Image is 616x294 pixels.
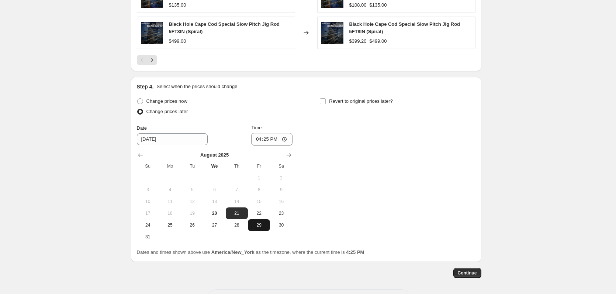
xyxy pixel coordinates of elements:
[206,199,222,204] span: 13
[137,184,159,196] button: Sunday August 3 2025
[184,222,200,228] span: 26
[248,207,270,219] button: Friday August 22 2025
[273,210,289,216] span: 23
[321,22,343,44] img: Black-Hole-Cape-Cod-Special-Slow-Pitch-Jig-Rod-5FT8IN-Spiral_80x.jpg
[273,175,289,181] span: 2
[270,196,292,207] button: Saturday August 16 2025
[137,207,159,219] button: Sunday August 17 2025
[226,207,248,219] button: Thursday August 21 2025
[251,125,262,130] span: Time
[137,83,154,90] h2: Step 4.
[453,268,481,278] button: Continue
[146,98,187,104] span: Change prices now
[251,175,267,181] span: 1
[169,38,186,45] div: $499.00
[159,196,181,207] button: Monday August 11 2025
[251,222,267,228] span: 29
[159,160,181,172] th: Monday
[141,22,163,44] img: Black-Hole-Cape-Cod-Special-Slow-Pitch-Jig-Rod-5FT8IN-Spiral_80x.jpg
[273,199,289,204] span: 16
[251,187,267,193] span: 8
[159,184,181,196] button: Monday August 4 2025
[140,234,156,240] span: 31
[206,187,222,193] span: 6
[162,222,178,228] span: 25
[251,163,267,169] span: Fr
[206,163,222,169] span: We
[137,219,159,231] button: Sunday August 24 2025
[270,184,292,196] button: Saturday August 9 2025
[229,222,245,228] span: 28
[137,249,364,255] span: Dates and times shown above use as the timezone, where the current time is
[229,199,245,204] span: 14
[181,219,203,231] button: Tuesday August 26 2025
[203,184,225,196] button: Wednesday August 6 2025
[251,199,267,204] span: 15
[329,98,393,104] span: Revert to original prices later?
[273,222,289,228] span: 30
[226,219,248,231] button: Thursday August 28 2025
[140,187,156,193] span: 3
[211,249,255,255] b: America/New_York
[162,163,178,169] span: Mo
[270,172,292,184] button: Saturday August 2 2025
[140,163,156,169] span: Su
[346,249,364,255] b: 4:25 PM
[147,55,157,65] button: Next
[349,21,460,34] span: Black Hole Cape Cod Special Slow Pitch Jig Rod 5FT8IN (Spiral)
[181,184,203,196] button: Tuesday August 5 2025
[270,207,292,219] button: Saturday August 23 2025
[226,184,248,196] button: Thursday August 7 2025
[226,196,248,207] button: Thursday August 14 2025
[349,38,367,45] div: $399.20
[248,172,270,184] button: Friday August 1 2025
[146,109,188,114] span: Change prices later
[140,210,156,216] span: 17
[206,210,222,216] span: 20
[251,210,267,216] span: 22
[370,1,387,9] strike: $135.00
[248,196,270,207] button: Friday August 15 2025
[226,160,248,172] th: Thursday
[203,207,225,219] button: Today Wednesday August 20 2025
[135,150,146,160] button: Show previous month, July 2025
[140,199,156,204] span: 10
[206,222,222,228] span: 27
[270,219,292,231] button: Saturday August 30 2025
[169,21,280,34] span: Black Hole Cape Cod Special Slow Pitch Jig Rod 5FT8IN (Spiral)
[184,199,200,204] span: 12
[156,83,237,90] p: Select when the prices should change
[273,187,289,193] span: 9
[248,184,270,196] button: Friday August 8 2025
[181,160,203,172] th: Tuesday
[137,133,208,145] input: 8/20/2025
[229,163,245,169] span: Th
[248,160,270,172] th: Friday
[251,133,293,146] input: 12:00
[169,1,186,9] div: $135.00
[229,187,245,193] span: 7
[273,163,289,169] span: Sa
[137,125,147,131] span: Date
[203,196,225,207] button: Wednesday August 13 2025
[162,199,178,204] span: 11
[184,210,200,216] span: 19
[184,187,200,193] span: 5
[137,55,157,65] nav: Pagination
[203,160,225,172] th: Wednesday
[137,196,159,207] button: Sunday August 10 2025
[370,38,387,45] strike: $499.00
[229,210,245,216] span: 21
[349,1,367,9] div: $108.00
[181,207,203,219] button: Tuesday August 19 2025
[137,160,159,172] th: Sunday
[140,222,156,228] span: 24
[137,231,159,243] button: Sunday August 31 2025
[248,219,270,231] button: Friday August 29 2025
[181,196,203,207] button: Tuesday August 12 2025
[162,210,178,216] span: 18
[184,163,200,169] span: Tu
[159,219,181,231] button: Monday August 25 2025
[203,219,225,231] button: Wednesday August 27 2025
[159,207,181,219] button: Monday August 18 2025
